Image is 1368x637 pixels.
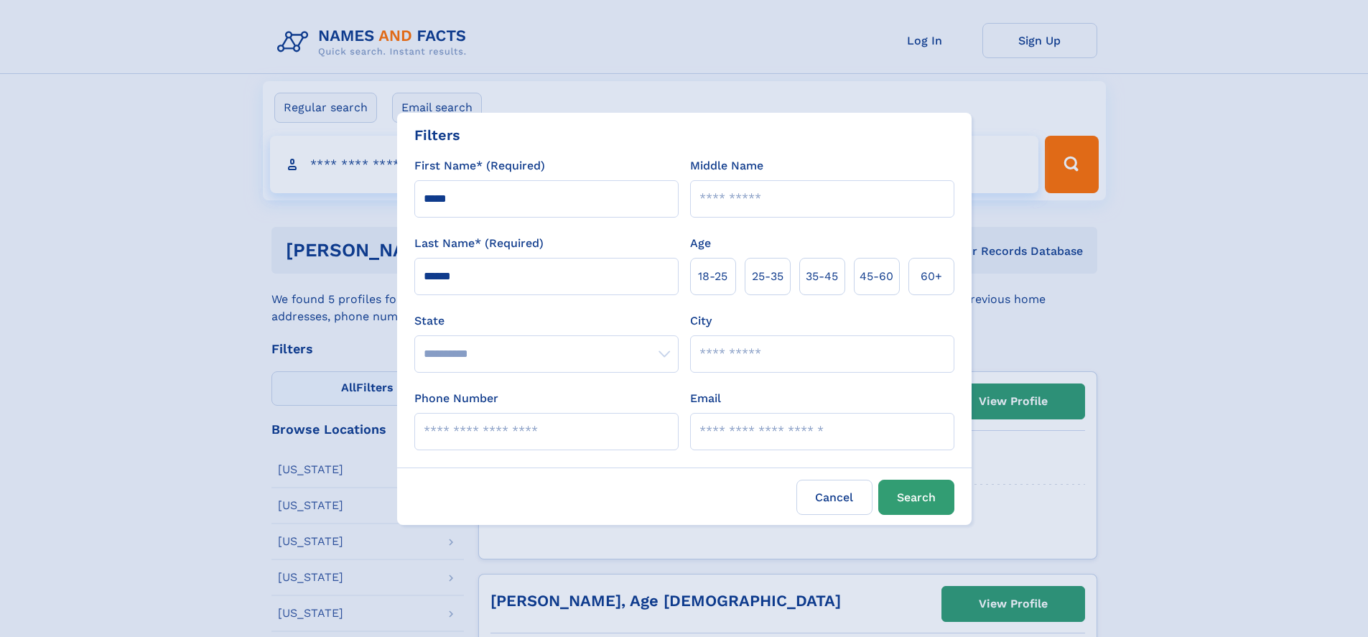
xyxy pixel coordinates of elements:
label: Last Name* (Required) [414,235,544,252]
span: 25‑35 [752,268,783,285]
label: First Name* (Required) [414,157,545,175]
label: State [414,312,679,330]
span: 18‑25 [698,268,727,285]
label: City [690,312,712,330]
button: Search [878,480,954,515]
div: Filters [414,124,460,146]
label: Phone Number [414,390,498,407]
label: Middle Name [690,157,763,175]
span: 45‑60 [860,268,893,285]
label: Cancel [796,480,873,515]
span: 35‑45 [806,268,838,285]
span: 60+ [921,268,942,285]
label: Age [690,235,711,252]
label: Email [690,390,721,407]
